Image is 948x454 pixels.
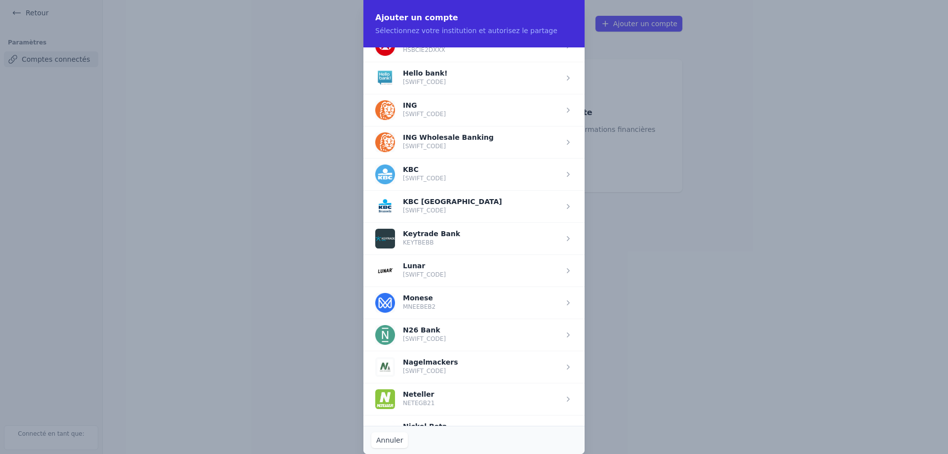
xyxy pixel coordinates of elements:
[403,263,446,269] p: Lunar
[403,391,434,397] p: Neteller
[403,199,502,205] p: KBC [GEOGRAPHIC_DATA]
[375,197,502,216] button: KBC [GEOGRAPHIC_DATA] [SWIFT_CODE]
[403,231,460,237] p: Keytrade Bank
[375,165,446,184] button: KBC [SWIFT_CODE]
[375,132,494,152] button: ING Wholesale Banking [SWIFT_CODE]
[371,432,408,448] button: Annuler
[375,229,460,248] button: Keytrade Bank KEYTBEBB
[403,102,446,108] p: ING
[375,12,573,24] h2: Ajouter un compte
[403,359,458,365] p: Nagelmackers
[375,293,435,313] button: Monese MNEEBEB2
[403,423,447,429] p: Nickel Beta
[375,261,446,281] button: Lunar [SWIFT_CODE]
[403,134,494,140] p: ING Wholesale Banking
[375,26,573,36] p: Sélectionnez votre institution et autorisez le partage
[403,166,446,172] p: KBC
[375,325,446,345] button: N26 Bank [SWIFT_CODE]
[375,36,445,56] button: HSBCIE2DXXX
[403,327,446,333] p: N26 Bank
[375,389,434,409] button: Neteller NETEGB21
[375,421,447,441] button: Nickel Beta
[375,357,458,377] button: Nagelmackers [SWIFT_CODE]
[403,70,447,76] p: Hello bank!
[375,100,446,120] button: ING [SWIFT_CODE]
[403,295,435,301] p: Monese
[375,68,447,88] button: Hello bank! [SWIFT_CODE]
